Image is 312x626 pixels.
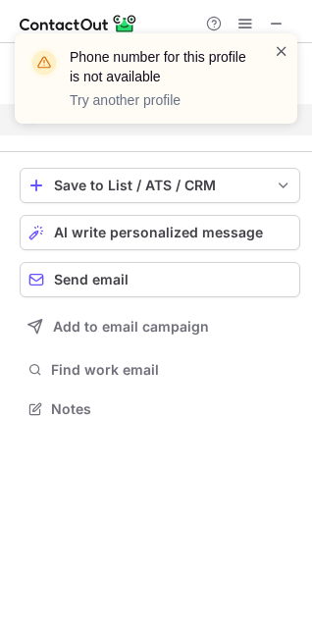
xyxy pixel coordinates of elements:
div: Save to List / ATS / CRM [54,178,266,193]
button: Notes [20,395,300,423]
img: ContactOut v5.3.10 [20,12,137,35]
button: save-profile-one-click [20,168,300,203]
span: Send email [54,272,129,287]
span: Add to email campaign [53,319,209,335]
button: Add to email campaign [20,309,300,344]
span: Find work email [51,361,292,379]
p: Try another profile [70,90,250,110]
button: Send email [20,262,300,297]
span: Notes [51,400,292,418]
header: Phone number for this profile is not available [70,47,250,86]
button: AI write personalized message [20,215,300,250]
button: Find work email [20,356,300,384]
img: warning [28,47,60,78]
span: AI write personalized message [54,225,263,240]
